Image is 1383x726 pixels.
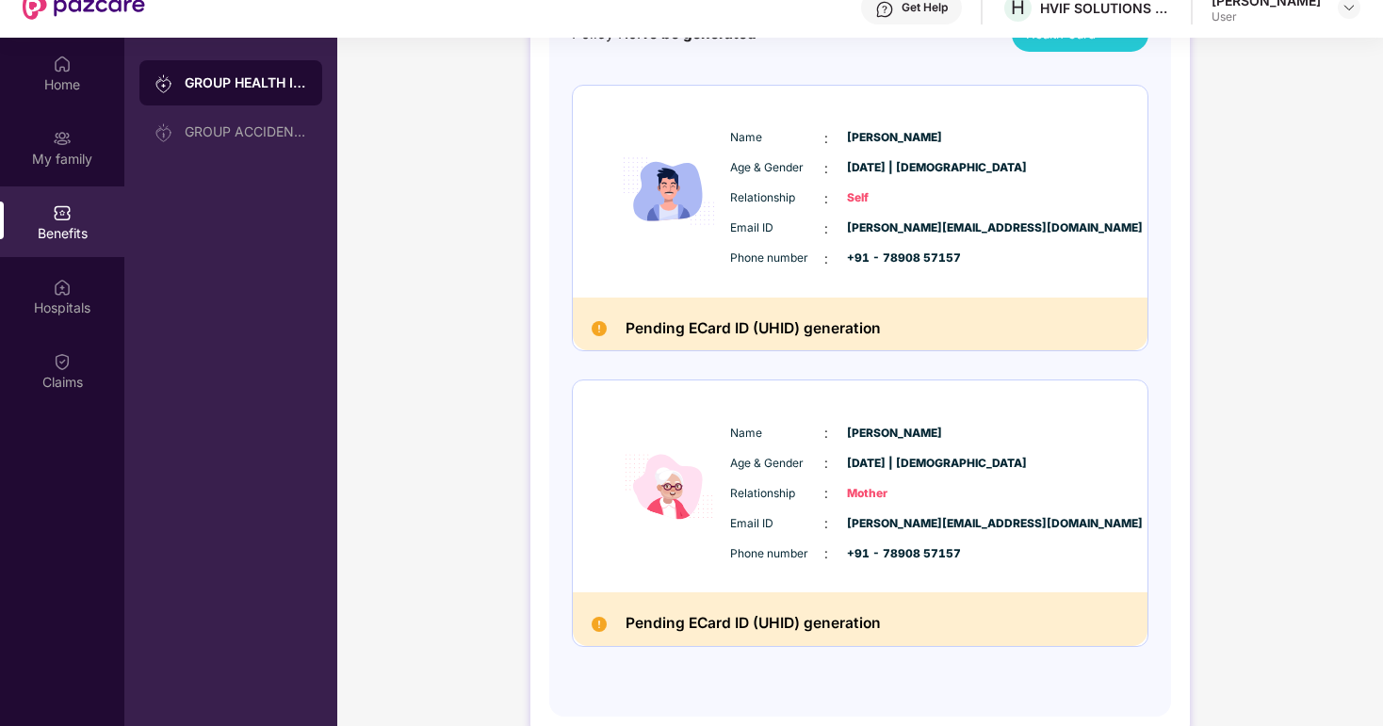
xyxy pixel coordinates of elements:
[730,159,824,177] span: Age & Gender
[53,352,72,371] img: svg+xml;base64,PHN2ZyBpZD0iQ2xhaW0iIHhtbG5zPSJodHRwOi8vd3d3LnczLm9yZy8yMDAwL3N2ZyIgd2lkdGg9IjIwIi...
[1212,9,1321,24] div: User
[185,124,307,139] div: GROUP ACCIDENTAL INSURANCE
[847,159,941,177] span: [DATE] | [DEMOGRAPHIC_DATA]
[824,453,828,474] span: :
[824,128,828,149] span: :
[592,321,607,336] img: Pending
[185,73,307,92] div: GROUP HEALTH INSURANCE
[847,129,941,147] span: [PERSON_NAME]
[730,515,824,533] span: Email ID
[847,189,941,207] span: Self
[612,109,725,273] img: icon
[847,219,941,237] span: [PERSON_NAME][EMAIL_ADDRESS][DOMAIN_NAME]
[53,129,72,148] img: svg+xml;base64,PHN2ZyB3aWR0aD0iMjAiIGhlaWdodD0iMjAiIHZpZXdCb3g9IjAgMCAyMCAyMCIgZmlsbD0ibm9uZSIgeG...
[155,74,173,93] img: svg+xml;base64,PHN2ZyB3aWR0aD0iMjAiIGhlaWdodD0iMjAiIHZpZXdCb3g9IjAgMCAyMCAyMCIgZmlsbD0ibm9uZSIgeG...
[53,55,72,73] img: svg+xml;base64,PHN2ZyBpZD0iSG9tZSIgeG1sbnM9Imh0dHA6Ly93d3cudzMub3JnLzIwMDAvc3ZnIiB3aWR0aD0iMjAiIG...
[730,425,824,443] span: Name
[824,513,828,534] span: :
[824,249,828,269] span: :
[730,455,824,473] span: Age & Gender
[847,545,941,563] span: +91 - 78908 57157
[155,123,173,142] img: svg+xml;base64,PHN2ZyB3aWR0aD0iMjAiIGhlaWdodD0iMjAiIHZpZXdCb3g9IjAgMCAyMCAyMCIgZmlsbD0ibm9uZSIgeG...
[824,158,828,179] span: :
[626,316,881,342] h2: Pending ECard ID (UHID) generation
[847,425,941,443] span: [PERSON_NAME]
[847,485,941,503] span: Mother
[824,218,828,239] span: :
[824,188,828,209] span: :
[824,543,828,564] span: :
[53,203,72,222] img: svg+xml;base64,PHN2ZyBpZD0iQmVuZWZpdHMiIHhtbG5zPSJodHRwOi8vd3d3LnczLm9yZy8yMDAwL3N2ZyIgd2lkdGg9Ij...
[730,129,824,147] span: Name
[847,515,941,533] span: [PERSON_NAME][EMAIL_ADDRESS][DOMAIN_NAME]
[730,250,824,267] span: Phone number
[53,278,72,297] img: svg+xml;base64,PHN2ZyBpZD0iSG9zcGl0YWxzIiB4bWxucz0iaHR0cDovL3d3dy53My5vcmcvMjAwMC9zdmciIHdpZHRoPS...
[824,483,828,504] span: :
[730,219,824,237] span: Email ID
[847,250,941,267] span: +91 - 78908 57157
[730,485,824,503] span: Relationship
[847,455,941,473] span: [DATE] | [DEMOGRAPHIC_DATA]
[592,617,607,632] img: Pending
[626,611,881,637] h2: Pending ECard ID (UHID) generation
[730,545,824,563] span: Phone number
[612,405,725,569] img: icon
[730,189,824,207] span: Relationship
[824,423,828,444] span: :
